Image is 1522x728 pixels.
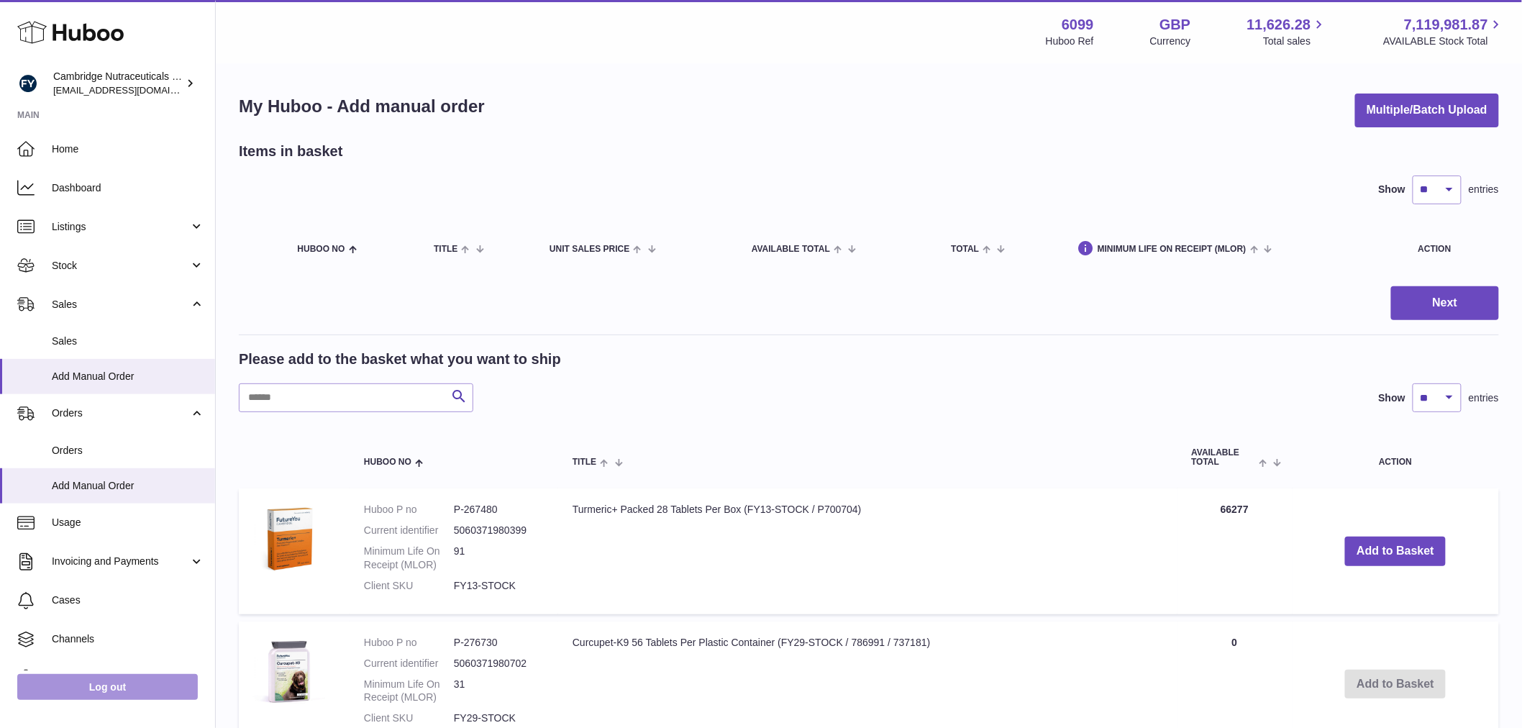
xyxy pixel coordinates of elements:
a: 11,626.28 Total sales [1247,15,1327,48]
td: Turmeric+ Packed 28 Tablets Per Box (FY13-STOCK / P700704) [558,488,1177,614]
th: Action [1293,434,1499,481]
span: Cases [52,593,204,607]
h2: Items in basket [239,142,343,161]
dd: 5060371980399 [454,524,544,537]
span: 7,119,981.87 [1404,15,1488,35]
dt: Minimum Life On Receipt (MLOR) [364,545,454,572]
dt: Client SKU [364,711,454,725]
span: Stock [52,259,189,273]
button: Add to Basket [1345,537,1446,566]
strong: GBP [1159,15,1190,35]
dd: P-276730 [454,636,544,650]
span: AVAILABLE Total [1192,448,1256,467]
dt: Current identifier [364,657,454,670]
div: Currency [1150,35,1191,48]
strong: 6099 [1062,15,1094,35]
span: Sales [52,298,189,311]
span: AVAILABLE Total [752,245,830,254]
span: Listings [52,220,189,234]
span: [EMAIL_ADDRESS][DOMAIN_NAME] [53,84,211,96]
a: 7,119,981.87 AVAILABLE Stock Total [1383,15,1505,48]
div: Action [1418,245,1485,254]
span: Total sales [1263,35,1327,48]
span: Orders [52,444,204,458]
span: Huboo no [298,245,345,254]
span: AVAILABLE Stock Total [1383,35,1505,48]
span: Minimum Life On Receipt (MLOR) [1098,245,1247,254]
dt: Huboo P no [364,636,454,650]
span: Unit Sales Price [550,245,629,254]
dt: Minimum Life On Receipt (MLOR) [364,678,454,705]
label: Show [1379,391,1405,405]
span: Channels [52,632,204,646]
span: 11,626.28 [1247,15,1311,35]
span: Title [573,458,596,467]
img: Curcupet-K9 56 Tablets Per Plastic Container (FY29-STOCK / 786991 / 737181) [253,636,325,708]
dd: 31 [454,678,544,705]
td: 66277 [1177,488,1293,614]
span: Huboo no [364,458,411,467]
img: Turmeric+ Packed 28 Tablets Per Box (FY13-STOCK / P700704) [253,503,325,575]
span: entries [1469,391,1499,405]
dt: Current identifier [364,524,454,537]
span: Title [434,245,457,254]
div: Cambridge Nutraceuticals Ltd [53,70,183,97]
button: Next [1391,286,1499,320]
label: Show [1379,183,1405,196]
dt: Client SKU [364,579,454,593]
span: Dashboard [52,181,204,195]
div: Huboo Ref [1046,35,1094,48]
button: Multiple/Batch Upload [1355,94,1499,127]
span: Usage [52,516,204,529]
span: Invoicing and Payments [52,555,189,568]
a: Log out [17,674,198,700]
span: Home [52,142,204,156]
h1: My Huboo - Add manual order [239,95,485,118]
span: entries [1469,183,1499,196]
span: Add Manual Order [52,370,204,383]
img: huboo@camnutra.com [17,73,39,94]
dd: P-267480 [454,503,544,517]
dt: Huboo P no [364,503,454,517]
dd: 91 [454,545,544,572]
dd: 5060371980702 [454,657,544,670]
span: Total [951,245,979,254]
span: Sales [52,335,204,348]
h2: Please add to the basket what you want to ship [239,350,561,369]
span: Orders [52,406,189,420]
span: Add Manual Order [52,479,204,493]
dd: FY29-STOCK [454,711,544,725]
dd: FY13-STOCK [454,579,544,593]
